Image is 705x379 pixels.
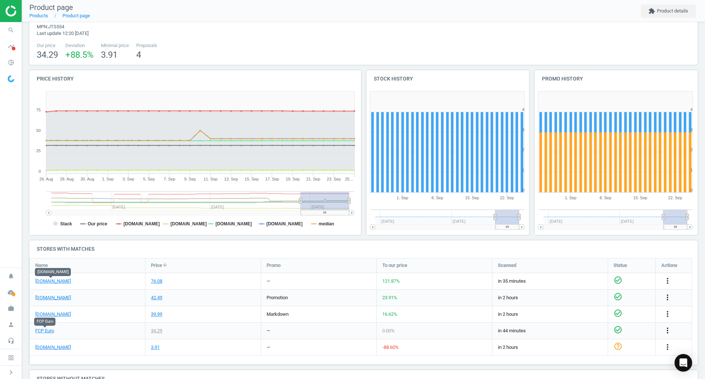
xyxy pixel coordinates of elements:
[204,177,218,181] tspan: 11. Sep
[382,328,395,333] span: 0.00 %
[36,128,41,133] text: 50
[614,309,622,318] i: check_circle_outline
[224,177,238,181] tspan: 13. Sep
[465,196,479,200] tspan: 15. Sep
[345,177,353,181] tspan: 25…
[690,128,693,132] text: 3
[382,311,397,317] span: 16.62 %
[267,328,270,334] div: —
[164,177,176,181] tspan: 7. Sep
[382,344,399,350] span: -88.60 %
[35,328,54,334] a: FCP Euro
[663,293,672,303] button: more_vert
[37,50,58,60] span: 34.29
[37,31,88,36] span: Last update 12:20 [DATE]
[62,13,90,18] a: Product page
[675,354,692,372] div: Open Intercom Messenger
[614,342,622,351] i: help_outline
[101,42,129,49] span: Minimal price
[4,301,18,315] i: work
[319,221,334,226] tspan: median
[267,344,270,351] div: —
[39,169,41,174] text: 0
[102,177,114,181] tspan: 1. Sep
[663,343,672,351] i: more_vert
[151,262,162,269] span: Price
[4,269,18,283] i: notifications
[522,147,524,152] text: 2
[641,4,696,18] button: extensionProduct details
[101,50,117,60] span: 3.91
[663,310,672,319] button: more_vert
[29,70,361,87] h4: Price history
[48,24,64,29] span: JTS554
[136,42,157,49] span: Proposals
[39,177,53,181] tspan: 26. Aug
[65,42,94,49] span: Deviation
[663,310,672,318] i: more_vert
[29,240,698,258] h4: Stores with matches
[382,295,397,300] span: 23.91 %
[29,3,73,12] span: Product page
[382,278,400,284] span: 121.87 %
[267,278,270,285] div: —
[162,262,168,268] i: arrow_downward
[614,325,622,334] i: check_circle_outline
[8,75,14,82] img: wGWNvw8QSZomAAAAABJRU5ErkJggg==
[614,292,622,301] i: check_circle_outline
[327,177,341,181] tspan: 23. Sep
[143,177,155,181] tspan: 5. Sep
[498,328,602,334] span: in 44 minutes
[690,168,693,172] text: 1
[4,285,18,299] i: cloud_done
[663,343,672,352] button: more_vert
[123,221,160,226] tspan: [DOMAIN_NAME]
[36,108,41,112] text: 75
[522,128,524,132] text: 3
[663,276,672,285] i: more_vert
[35,344,71,351] a: [DOMAIN_NAME]
[151,344,160,351] div: 3.91
[4,318,18,332] i: person
[35,268,71,276] div: [DOMAIN_NAME]
[37,24,48,29] span: mpn :
[565,196,576,200] tspan: 1. Sep
[690,188,693,192] text: 0
[184,177,196,181] tspan: 9. Sep
[306,177,320,181] tspan: 21. Sep
[522,107,524,112] text: 4
[397,196,408,200] tspan: 1. Sep
[382,262,407,269] span: To our price
[136,50,141,60] span: 4
[614,276,622,285] i: check_circle_outline
[170,221,207,226] tspan: [DOMAIN_NAME]
[663,326,672,336] button: more_vert
[267,295,288,300] span: promotion
[431,196,443,200] tspan: 8. Sep
[29,13,48,18] a: Products
[35,311,71,318] a: [DOMAIN_NAME]
[500,196,514,200] tspan: 22. Sep
[522,168,524,172] text: 1
[245,177,258,181] tspan: 15. Sep
[37,42,58,49] span: Our price
[60,177,73,181] tspan: 28. Aug
[35,262,48,269] span: Name
[151,311,162,318] div: 39.99
[498,262,516,269] span: Scanned
[366,70,529,87] h4: Stock history
[690,107,693,112] text: 4
[265,177,279,181] tspan: 17. Sep
[633,196,647,200] tspan: 15. Sep
[498,311,602,318] span: in 2 hours
[80,177,94,181] tspan: 30. Aug
[35,278,71,285] a: [DOMAIN_NAME]
[4,334,18,348] i: headset_mic
[60,221,72,226] tspan: Stack
[267,311,289,317] span: markdown
[600,196,611,200] tspan: 8. Sep
[151,294,162,301] div: 42.49
[35,294,71,301] a: [DOMAIN_NAME]
[216,221,252,226] tspan: [DOMAIN_NAME]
